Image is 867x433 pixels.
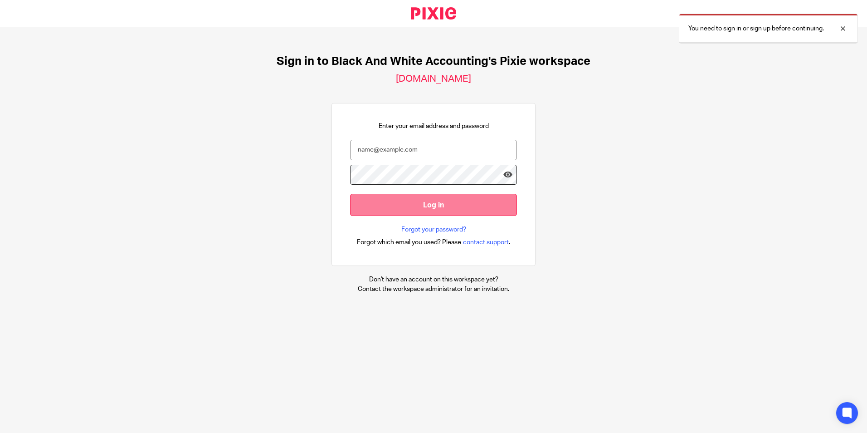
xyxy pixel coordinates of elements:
p: Enter your email address and password [379,122,489,131]
p: Don't have an account on this workspace yet? [358,275,509,284]
input: name@example.com [350,140,517,160]
p: You need to sign in or sign up before continuing. [688,24,824,33]
p: Contact the workspace administrator for an invitation. [358,285,509,294]
input: Log in [350,194,517,216]
h2: [DOMAIN_NAME] [396,73,471,85]
div: . [357,237,511,247]
span: Forgot which email you used? Please [357,238,461,247]
h1: Sign in to Black And White Accounting's Pixie workspace [277,54,590,69]
a: Forgot your password? [401,225,466,234]
span: contact support [463,238,509,247]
